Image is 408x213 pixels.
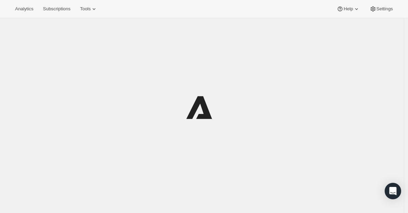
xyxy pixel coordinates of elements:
[343,6,353,12] span: Help
[333,4,364,14] button: Help
[80,6,91,12] span: Tools
[15,6,33,12] span: Analytics
[76,4,102,14] button: Tools
[43,6,70,12] span: Subscriptions
[376,6,393,12] span: Settings
[11,4,37,14] button: Analytics
[365,4,397,14] button: Settings
[385,183,401,199] div: Open Intercom Messenger
[39,4,74,14] button: Subscriptions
